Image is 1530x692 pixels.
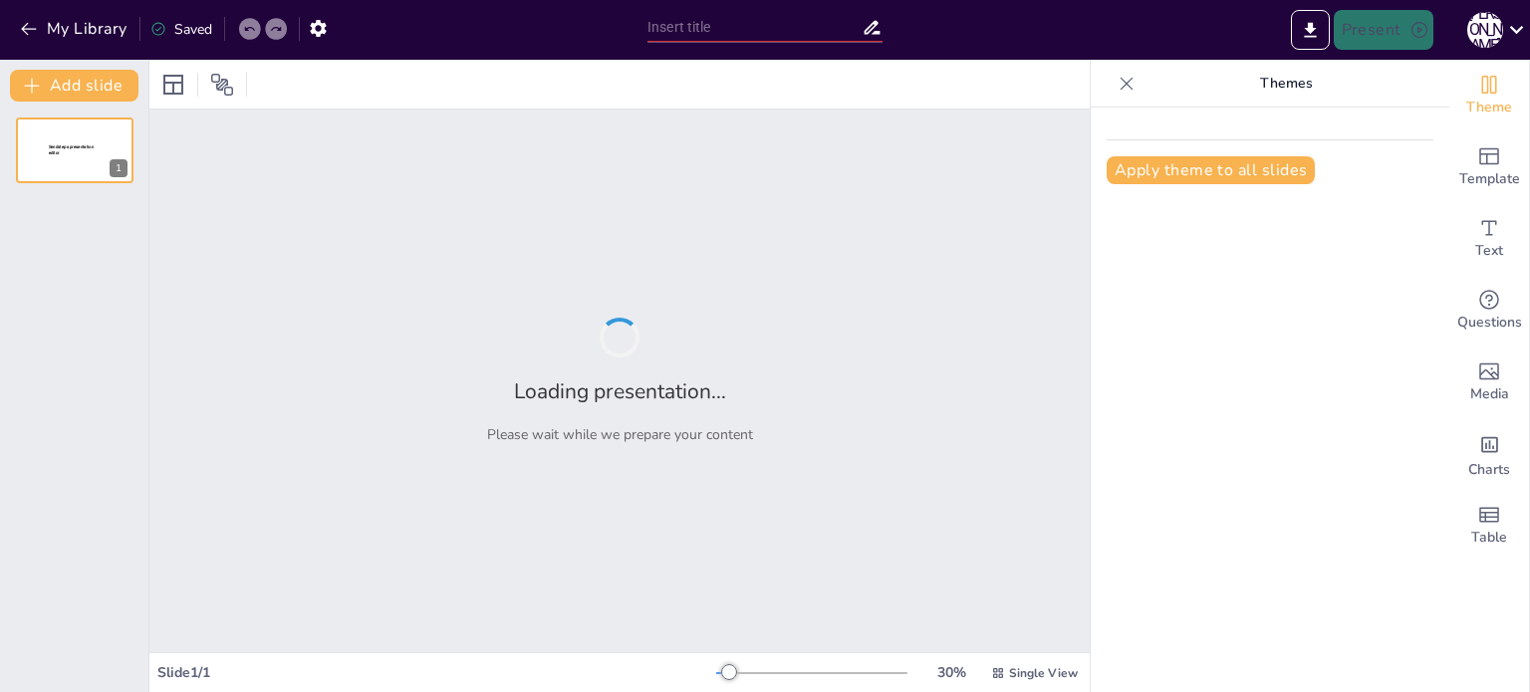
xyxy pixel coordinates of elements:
button: Present [1334,10,1433,50]
div: Saved [150,20,212,39]
div: [PERSON_NAME] [1467,12,1503,48]
div: 30 % [927,663,975,682]
span: Charts [1468,459,1510,481]
div: 1 [110,159,127,177]
div: Slide 1 / 1 [157,663,716,682]
h2: Loading presentation... [514,377,726,405]
div: Add text boxes [1449,203,1529,275]
span: Single View [1009,665,1078,681]
div: Change the overall theme [1449,60,1529,131]
span: Text [1475,240,1503,262]
button: Apply theme to all slides [1107,156,1315,184]
button: Add slide [10,70,138,102]
div: Layout [157,69,189,101]
button: My Library [15,13,135,45]
span: Sendsteps presentation editor [49,144,94,155]
span: Position [210,73,234,97]
div: Add charts and graphs [1449,418,1529,490]
div: Add ready made slides [1449,131,1529,203]
p: Themes [1143,60,1429,108]
p: Please wait while we prepare your content [487,425,753,444]
span: Theme [1466,97,1512,118]
button: Export to PowerPoint [1291,10,1330,50]
div: Add images, graphics, shapes or video [1449,346,1529,418]
span: Table [1471,527,1507,549]
span: Template [1459,168,1520,190]
button: [PERSON_NAME] [1467,10,1503,50]
span: Media [1470,383,1509,405]
span: Questions [1457,312,1522,334]
div: Get real-time input from your audience [1449,275,1529,346]
input: Insert title [647,13,862,42]
div: 1 [16,117,133,183]
div: Add a table [1449,490,1529,562]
